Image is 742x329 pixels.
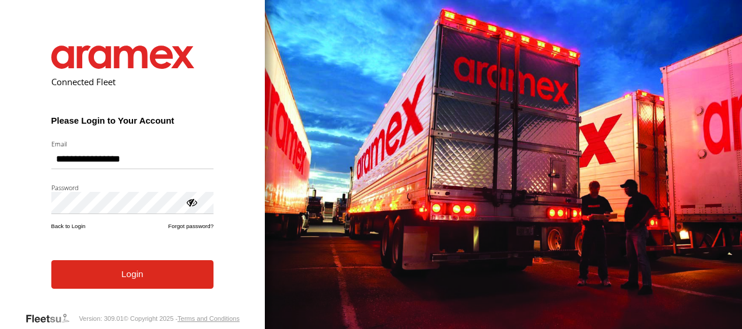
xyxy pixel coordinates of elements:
a: Terms and Conditions [177,315,239,322]
h3: Please Login to Your Account [51,116,214,125]
label: Email [51,139,214,148]
div: © Copyright 2025 - [124,315,240,322]
div: Version: 309.01 [79,315,123,322]
button: Login [51,260,214,289]
label: Password [51,183,214,192]
h2: Connected Fleet [51,76,214,87]
a: Forgot password? [168,223,213,229]
a: Visit our Website [25,313,79,324]
a: Back to Login [51,223,86,229]
img: Aramex [51,45,195,69]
